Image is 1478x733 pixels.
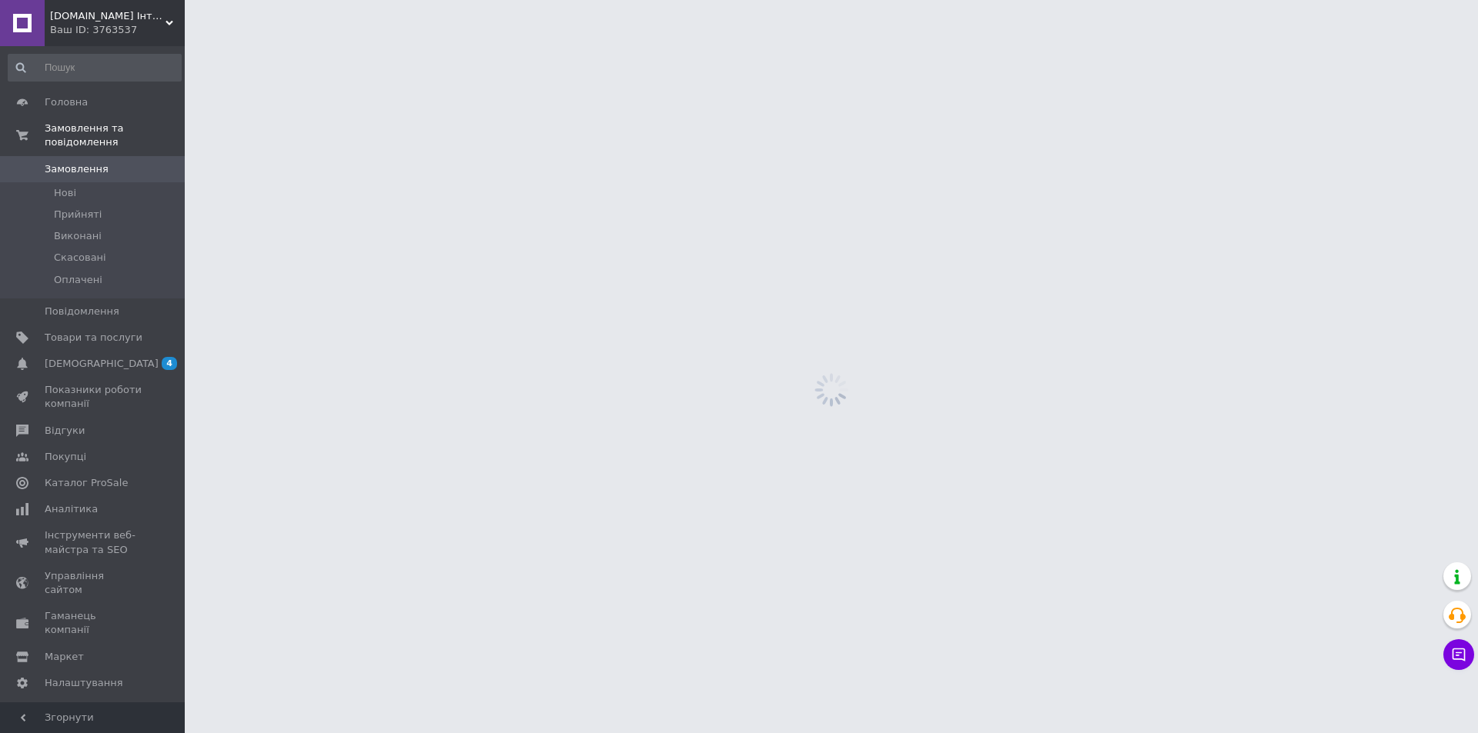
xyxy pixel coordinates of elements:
span: Гаманець компанії [45,609,142,637]
span: Прийняті [54,208,102,222]
span: Показники роботи компанії [45,383,142,411]
div: Ваш ID: 3763537 [50,23,185,37]
button: Чат з покупцем [1443,639,1474,670]
span: Управління сайтом [45,569,142,597]
span: Інструменти веб-майстра та SEO [45,528,142,556]
span: 4 [162,357,177,370]
span: Скасовані [54,251,106,265]
span: Повідомлення [45,305,119,318]
span: Маркет [45,650,84,664]
span: Нові [54,186,76,200]
span: Відгуки [45,424,85,438]
span: Виконані [54,229,102,243]
span: Каталог ProSale [45,476,128,490]
span: Товари та послуги [45,331,142,345]
span: Головна [45,95,88,109]
span: Покупці [45,450,86,464]
input: Пошук [8,54,182,82]
span: Замовлення [45,162,109,176]
span: Замовлення та повідомлення [45,122,185,149]
span: Оплачені [54,273,102,287]
img: spinner_grey-bg-hcd09dd2d8f1a785e3413b09b97f8118e7.gif [811,369,852,411]
span: Аналітика [45,502,98,516]
span: Налаштування [45,676,123,690]
span: 7TECH.COM.UA Інтернет-магазин [50,9,166,23]
span: [DEMOGRAPHIC_DATA] [45,357,159,371]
